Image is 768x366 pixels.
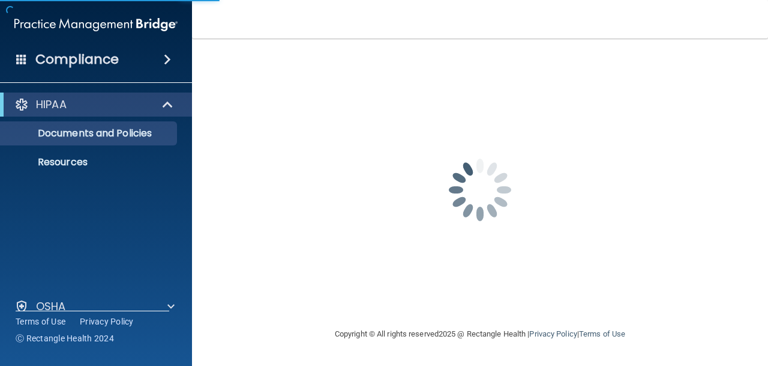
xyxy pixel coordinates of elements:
[8,127,172,139] p: Documents and Policies
[14,97,174,112] a: HIPAA
[36,97,67,112] p: HIPAA
[16,332,114,344] span: Ⓒ Rectangle Health 2024
[80,316,134,328] a: Privacy Policy
[261,315,699,353] div: Copyright © All rights reserved 2025 @ Rectangle Health | |
[14,299,175,314] a: OSHA
[14,13,178,37] img: PMB logo
[420,130,540,250] img: spinner.e123f6fc.gif
[36,299,66,314] p: OSHA
[8,156,172,168] p: Resources
[35,51,119,68] h4: Compliance
[579,329,625,338] a: Terms of Use
[16,316,65,328] a: Terms of Use
[529,329,577,338] a: Privacy Policy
